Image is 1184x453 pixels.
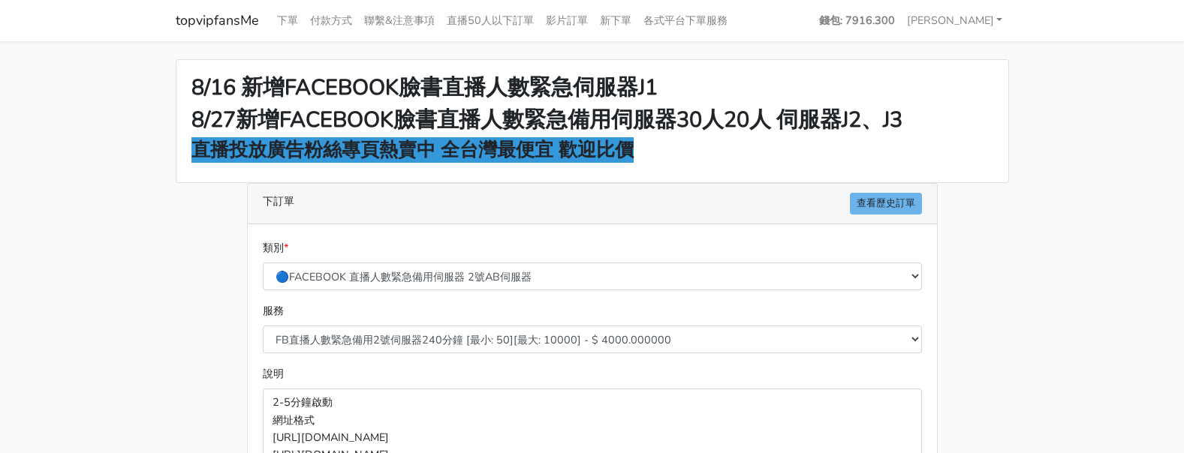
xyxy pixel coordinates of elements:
strong: 直播投放廣告粉絲專頁熱賣中 全台灣最便宜 歡迎比價 [191,137,634,163]
a: 新下單 [594,6,637,35]
label: 類別 [263,239,288,256]
a: 聯繫&注意事項 [358,6,441,35]
a: topvipfansMe [176,6,259,35]
label: 服務 [263,302,284,319]
a: 下單 [271,6,304,35]
a: 查看歷史訂單 [850,193,922,214]
strong: 錢包: 7916.300 [819,13,895,28]
a: 直播50人以下訂單 [441,6,540,35]
a: [PERSON_NAME] [901,6,1009,35]
strong: 8/16 新增FACEBOOK臉書直播人數緊急伺服器J1 [191,73,658,102]
a: 影片訂單 [540,6,594,35]
a: 各式平台下單服務 [637,6,734,35]
label: 說明 [263,365,284,382]
a: 錢包: 7916.300 [813,6,901,35]
a: 付款方式 [304,6,358,35]
div: 下訂單 [248,184,937,224]
strong: 8/27新增FACEBOOK臉書直播人數緊急備用伺服器30人20人 伺服器J2、J3 [191,105,902,134]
